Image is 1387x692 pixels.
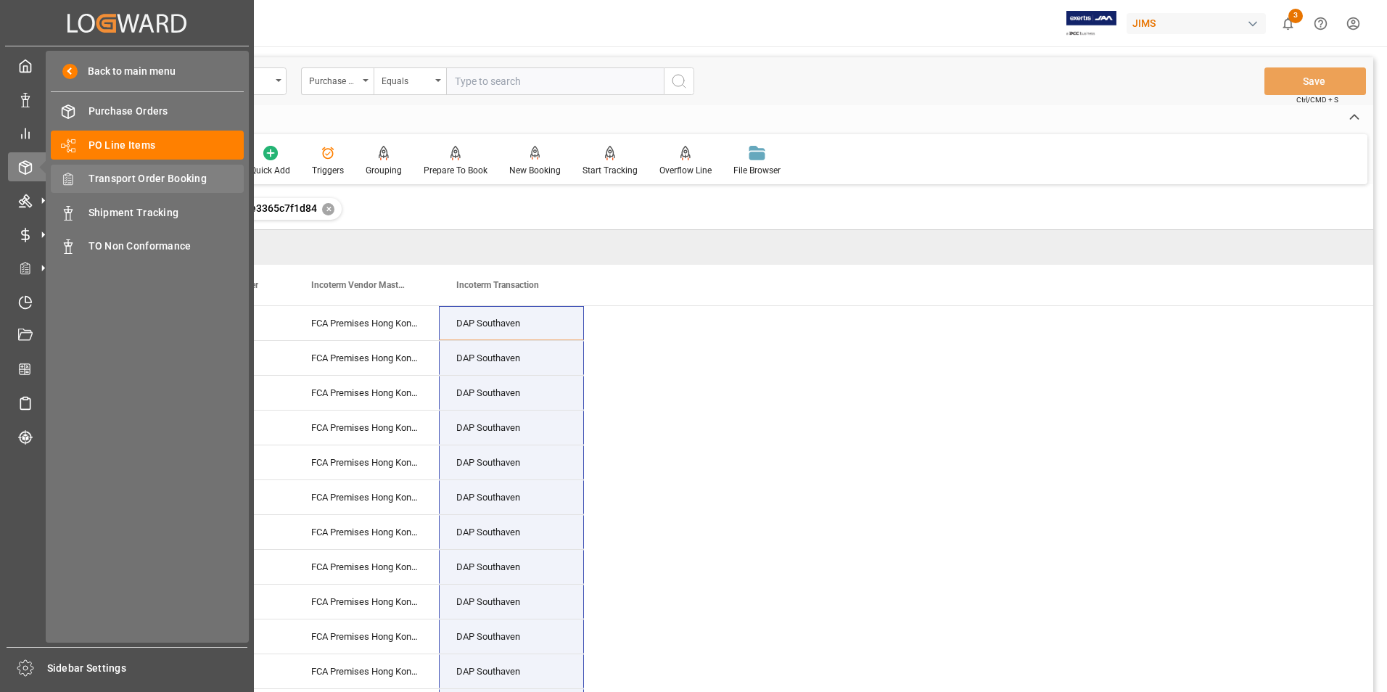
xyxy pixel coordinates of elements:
[8,287,246,316] a: Timeslot Management V2
[51,131,244,159] a: PO Line Items
[89,104,244,119] span: Purchase Orders
[439,619,584,654] div: DAP Southaven
[439,585,584,619] div: DAP Southaven
[51,198,244,226] a: Shipment Tracking
[294,480,439,514] div: FCA Premises Hong Kong HK
[89,239,244,254] span: TO Non Conformance
[1296,94,1338,105] span: Ctrl/CMD + S
[89,171,244,186] span: Transport Order Booking
[8,119,246,147] a: My Reports
[1066,11,1116,36] img: Exertis%20JAM%20-%20Email%20Logo.jpg_1722504956.jpg
[51,97,244,125] a: Purchase Orders
[439,480,584,514] div: DAP Southaven
[294,445,439,479] div: FCA Premises Hong Kong HK
[1272,7,1304,40] button: show 3 new notifications
[89,205,244,221] span: Shipment Tracking
[733,164,781,177] div: File Browser
[294,306,439,340] div: FCA Premises Hong Kong HK
[78,64,176,79] span: Back to main menu
[664,67,694,95] button: search button
[8,355,246,383] a: CO2 Calculator
[294,585,439,619] div: FCA Premises Hong Kong HK
[382,71,431,88] div: Equals
[149,376,584,411] div: Press SPACE to select this row.
[250,202,317,214] span: e3365c7f1d84
[374,67,446,95] button: open menu
[322,203,334,215] div: ✕
[149,585,584,619] div: Press SPACE to select this row.
[439,376,584,410] div: DAP Southaven
[294,654,439,688] div: FCA Premises Hong Kong HK
[8,422,246,450] a: Tracking Shipment
[149,411,584,445] div: Press SPACE to select this row.
[8,52,246,80] a: My Cockpit
[456,280,539,290] span: Incoterm Transaction
[294,376,439,410] div: FCA Premises Hong Kong HK
[439,654,584,688] div: DAP Southaven
[1264,67,1366,95] button: Save
[301,67,374,95] button: open menu
[309,71,358,88] div: Purchase Order Number
[439,445,584,479] div: DAP Southaven
[509,164,561,177] div: New Booking
[294,550,439,584] div: FCA Premises Hong Kong HK
[89,138,244,153] span: PO Line Items
[366,164,402,177] div: Grouping
[294,619,439,654] div: FCA Premises Hong Kong HK
[1127,9,1272,37] button: JIMS
[583,164,638,177] div: Start Tracking
[149,306,584,341] div: Press SPACE to select this row.
[8,321,246,350] a: Document Management
[149,515,584,550] div: Press SPACE to select this row.
[8,85,246,113] a: Data Management
[659,164,712,177] div: Overflow Line
[439,306,584,340] div: DAP Southaven
[439,411,584,445] div: DAP Southaven
[250,164,290,177] div: Quick Add
[1288,9,1303,23] span: 3
[149,480,584,515] div: Press SPACE to select this row.
[51,232,244,260] a: TO Non Conformance
[424,164,487,177] div: Prepare To Book
[294,411,439,445] div: FCA Premises Hong Kong HK
[311,280,408,290] span: Incoterm Vendor Master (by the supplier)
[439,341,584,375] div: DAP Southaven
[439,515,584,549] div: DAP Southaven
[149,445,584,480] div: Press SPACE to select this row.
[8,389,246,417] a: Sailing Schedules
[149,654,584,689] div: Press SPACE to select this row.
[1304,7,1337,40] button: Help Center
[47,661,248,676] span: Sidebar Settings
[149,619,584,654] div: Press SPACE to select this row.
[294,341,439,375] div: FCA Premises Hong Kong HK
[312,164,344,177] div: Triggers
[1127,13,1266,34] div: JIMS
[446,67,664,95] input: Type to search
[294,515,439,549] div: FCA Premises Hong Kong HK
[149,341,584,376] div: Press SPACE to select this row.
[149,550,584,585] div: Press SPACE to select this row.
[51,165,244,193] a: Transport Order Booking
[439,550,584,584] div: DAP Southaven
